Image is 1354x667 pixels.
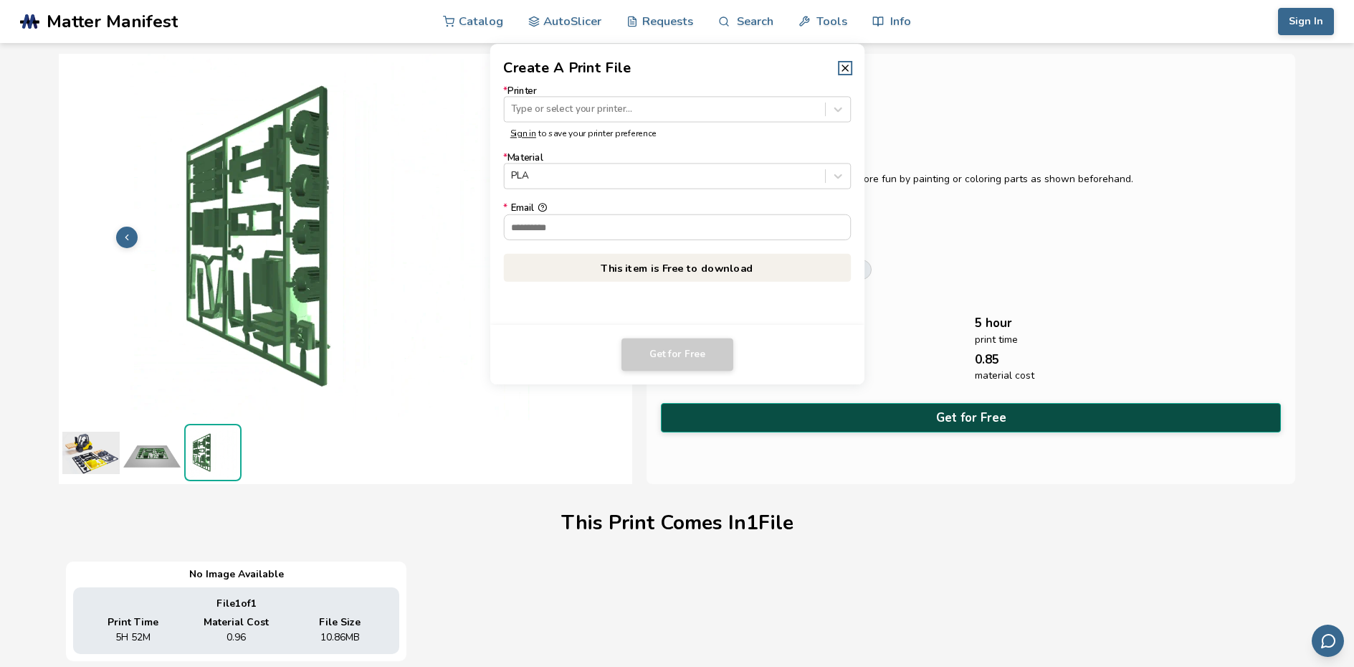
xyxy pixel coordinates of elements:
button: *Email [538,203,547,212]
button: Send feedback via email [1312,625,1344,657]
span: Matter Manifest [47,11,178,32]
div: Email [503,203,851,214]
p: This item is Free to download [503,254,851,282]
input: *Email [504,214,850,239]
input: *MaterialPLA [511,171,514,181]
input: *PrinterType or select your printer... [511,104,514,115]
p: to save your printer preference [510,129,844,139]
h2: Create A Print File [503,57,631,78]
label: Material [503,153,851,189]
button: Get for Free [621,339,733,372]
label: Printer [503,85,851,122]
button: Sign In [1278,8,1334,35]
a: Sign in [510,128,536,139]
